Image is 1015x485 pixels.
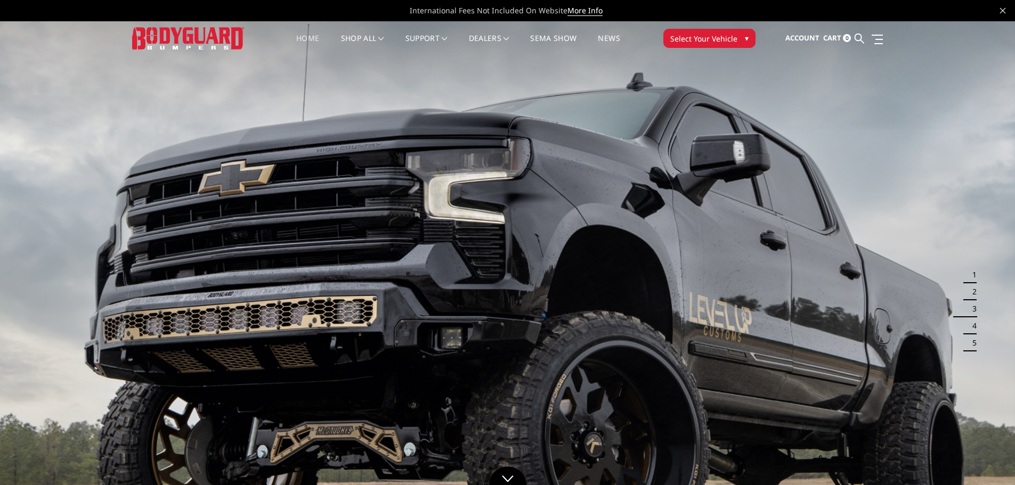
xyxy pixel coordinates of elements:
a: News [598,35,620,55]
button: 5 of 5 [966,334,977,351]
a: Support [405,35,448,55]
button: Select Your Vehicle [663,29,756,48]
a: SEMA Show [530,35,576,55]
span: Account [785,33,819,43]
span: Select Your Vehicle [670,33,737,44]
span: ▾ [745,32,749,44]
a: Dealers [469,35,509,55]
img: BODYGUARD BUMPERS [132,27,244,49]
span: 0 [843,34,851,42]
a: More Info [567,5,603,16]
a: Cart 0 [823,24,851,53]
span: Cart [823,33,841,43]
button: 3 of 5 [966,300,977,317]
a: Click to Down [489,466,526,485]
a: Account [785,24,819,53]
a: Home [296,35,319,55]
button: 1 of 5 [966,266,977,283]
a: shop all [341,35,384,55]
iframe: Chat Widget [962,434,1015,485]
button: 2 of 5 [966,283,977,300]
button: 4 of 5 [966,317,977,334]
